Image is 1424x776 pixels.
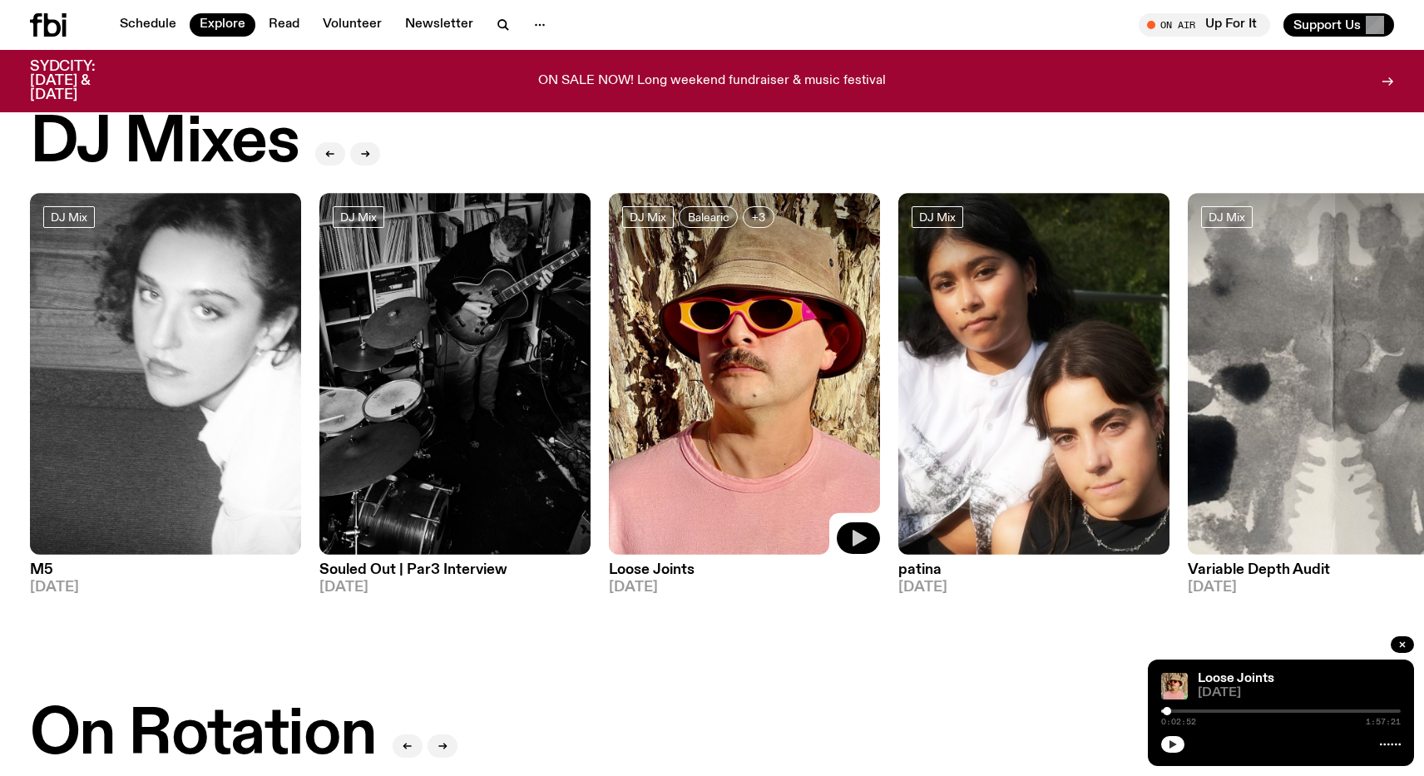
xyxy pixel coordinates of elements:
a: Newsletter [395,13,483,37]
span: [DATE] [30,581,301,595]
span: Support Us [1293,17,1361,32]
h3: Loose Joints [609,563,880,577]
a: DJ Mix [622,206,674,228]
h3: patina [898,563,1169,577]
h3: SYDCITY: [DATE] & [DATE] [30,60,136,102]
img: A black and white photo of Lilly wearing a white blouse and looking up at the camera. [30,193,301,555]
img: Tyson stands in front of a paperbark tree wearing orange sunglasses, a suede bucket hat and a pin... [1161,673,1188,699]
a: Loose Joints [1198,672,1274,685]
span: [DATE] [319,581,591,595]
span: DJ Mix [340,210,377,223]
a: DJ Mix [1201,206,1253,228]
span: +3 [752,210,765,223]
span: [DATE] [898,581,1169,595]
a: Schedule [110,13,186,37]
a: Explore [190,13,255,37]
span: DJ Mix [919,210,956,223]
button: Support Us [1283,13,1394,37]
a: Volunteer [313,13,392,37]
a: Read [259,13,309,37]
span: DJ Mix [51,210,87,223]
p: ON SALE NOW! Long weekend fundraiser & music festival [538,74,886,89]
a: DJ Mix [912,206,963,228]
h2: DJ Mixes [30,111,299,175]
span: DJ Mix [630,210,666,223]
a: Souled Out | Par3 Interview[DATE] [319,555,591,595]
button: +3 [743,206,774,228]
a: DJ Mix [333,206,384,228]
h2: On Rotation [30,704,376,767]
h3: M5 [30,563,301,577]
a: DJ Mix [43,206,95,228]
a: M5[DATE] [30,555,301,595]
button: On AirUp For It [1139,13,1270,37]
span: DJ Mix [1209,210,1245,223]
h3: Souled Out | Par3 Interview [319,563,591,577]
a: Balearic [679,206,738,228]
span: 1:57:21 [1366,718,1401,726]
span: Balearic [688,210,729,223]
a: patina[DATE] [898,555,1169,595]
span: 0:02:52 [1161,718,1196,726]
a: Loose Joints[DATE] [609,555,880,595]
span: [DATE] [1198,687,1401,699]
span: [DATE] [609,581,880,595]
